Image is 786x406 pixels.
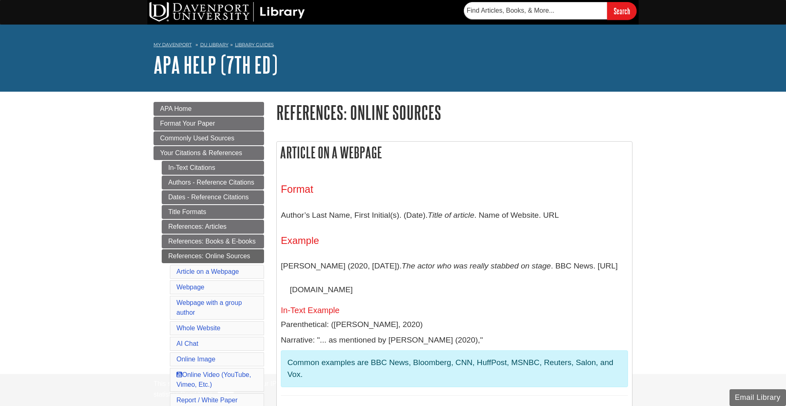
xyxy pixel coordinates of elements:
[160,105,192,112] span: APA Home
[428,211,474,219] i: Title of article
[162,190,264,204] a: Dates - Reference Citations
[176,268,239,275] a: Article on a Webpage
[402,262,551,270] i: The actor who was really stabbed on stage
[176,356,215,363] a: Online Image
[176,299,242,316] a: Webpage with a group author
[281,235,628,246] h4: Example
[607,2,637,20] input: Search
[235,42,274,47] a: Library Guides
[176,284,204,291] a: Webpage
[281,183,628,195] h3: Format
[464,2,637,20] form: Searches DU Library's articles, books, and more
[277,142,632,163] h2: Article on a Webpage
[154,39,632,52] nav: breadcrumb
[281,319,628,331] p: Parenthetical: ([PERSON_NAME], 2020)
[162,176,264,189] a: Authors - Reference Citations
[154,117,264,131] a: Format Your Paper
[154,146,264,160] a: Your Citations & References
[281,254,628,301] p: [PERSON_NAME] (2020, [DATE]). . BBC News. [URL][DOMAIN_NAME]
[160,149,242,156] span: Your Citations & References
[730,389,786,406] button: Email Library
[176,397,237,404] a: Report / White Paper
[154,41,192,48] a: My Davenport
[162,161,264,175] a: In-Text Citations
[276,102,632,123] h1: References: Online Sources
[162,235,264,248] a: References: Books & E-books
[154,52,278,77] a: APA Help (7th Ed)
[149,2,305,22] img: DU Library
[281,203,628,227] p: Author’s Last Name, First Initial(s). (Date). . Name of Website. URL
[287,357,621,381] p: Common examples are BBC News, Bloomberg, CNN, HuffPost, MSNBC, Reuters, Salon, and Vox.
[154,131,264,145] a: Commonly Used Sources
[154,102,264,116] a: APA Home
[281,334,628,346] p: Narrative: "... as mentioned by [PERSON_NAME] (2020),"
[200,42,228,47] a: DU Library
[162,220,264,234] a: References: Articles
[160,120,215,127] span: Format Your Paper
[160,135,234,142] span: Commonly Used Sources
[281,306,628,315] h5: In-Text Example
[176,371,251,388] a: Online Video (YouTube, Vimeo, Etc.)
[176,340,198,347] a: AI Chat
[464,2,607,19] input: Find Articles, Books, & More...
[176,325,220,332] a: Whole Website
[162,205,264,219] a: Title Formats
[162,249,264,263] a: References: Online Sources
